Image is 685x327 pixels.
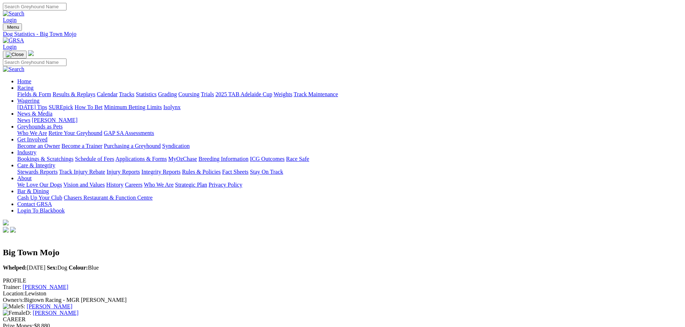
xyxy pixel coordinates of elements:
[3,51,27,59] button: Toggle navigation
[17,130,682,136] div: Greyhounds as Pets
[250,156,284,162] a: ICG Outcomes
[222,169,248,175] a: Fact Sheets
[106,182,123,188] a: History
[17,104,47,110] a: [DATE] Tips
[3,316,682,323] div: CAREER
[106,169,140,175] a: Injury Reports
[17,169,58,175] a: Stewards Reports
[144,182,174,188] a: Who We Are
[17,156,682,162] div: Industry
[250,169,283,175] a: Stay On Track
[182,169,221,175] a: Rules & Policies
[69,265,88,271] b: Colour:
[63,182,105,188] a: Vision and Values
[75,156,114,162] a: Schedule of Fees
[17,162,55,168] a: Care & Integrity
[3,277,682,284] div: PROFILE
[286,156,309,162] a: Race Safe
[17,117,30,123] a: News
[17,111,52,117] a: News & Media
[47,265,57,271] b: Sex:
[17,182,682,188] div: About
[115,156,167,162] a: Applications & Forms
[104,130,154,136] a: GAP SA Assessments
[178,91,200,97] a: Coursing
[47,265,67,271] span: Dog
[17,136,47,143] a: Get Involved
[17,98,40,104] a: Wagering
[17,104,682,111] div: Wagering
[49,104,73,110] a: SUREpick
[33,310,78,316] a: [PERSON_NAME]
[17,78,31,84] a: Home
[3,290,25,296] span: Location:
[3,265,45,271] span: [DATE]
[17,182,62,188] a: We Love Our Dogs
[10,227,16,233] img: twitter.svg
[162,143,189,149] a: Syndication
[97,91,118,97] a: Calendar
[3,248,682,257] h2: Big Town Mojo
[3,297,24,303] span: Owner/s:
[17,207,65,214] a: Login To Blackbook
[3,227,9,233] img: facebook.svg
[64,195,152,201] a: Chasers Restaurant & Function Centre
[3,59,67,66] input: Search
[168,156,197,162] a: MyOzChase
[27,303,72,309] a: [PERSON_NAME]
[17,123,63,130] a: Greyhounds as Pets
[125,182,142,188] a: Careers
[3,284,21,290] span: Trainer:
[17,91,682,98] div: Racing
[3,10,24,17] img: Search
[17,201,52,207] a: Contact GRSA
[158,91,177,97] a: Grading
[294,91,338,97] a: Track Maintenance
[17,149,36,155] a: Industry
[3,31,682,37] a: Dog Statistics - Big Town Mojo
[3,310,26,316] img: Female
[3,310,31,316] span: D:
[6,52,24,57] img: Close
[3,3,67,10] input: Search
[3,265,27,271] b: Whelped:
[69,265,99,271] span: Blue
[17,169,682,175] div: Care & Integrity
[17,156,73,162] a: Bookings & Scratchings
[3,297,682,303] div: Bigtown Racing - MGR [PERSON_NAME]
[17,143,682,149] div: Get Involved
[61,143,102,149] a: Become a Trainer
[104,143,161,149] a: Purchasing a Greyhound
[3,290,682,297] div: Lewiston
[163,104,181,110] a: Isolynx
[59,169,105,175] a: Track Injury Rebate
[104,104,162,110] a: Minimum Betting Limits
[17,195,682,201] div: Bar & Dining
[119,91,134,97] a: Tracks
[136,91,157,97] a: Statistics
[17,175,32,181] a: About
[201,91,214,97] a: Trials
[28,50,34,56] img: logo-grsa-white.png
[198,156,248,162] a: Breeding Information
[17,143,60,149] a: Become an Owner
[32,117,77,123] a: [PERSON_NAME]
[3,66,24,73] img: Search
[3,303,20,310] img: Male
[17,130,47,136] a: Who We Are
[3,220,9,225] img: logo-grsa-white.png
[7,24,19,30] span: Menu
[3,23,22,31] button: Toggle navigation
[209,182,242,188] a: Privacy Policy
[175,182,207,188] a: Strategic Plan
[17,195,62,201] a: Cash Up Your Club
[17,117,682,123] div: News & Media
[3,44,17,50] a: Login
[17,188,49,194] a: Bar & Dining
[17,85,33,91] a: Racing
[23,284,68,290] a: [PERSON_NAME]
[3,303,25,309] span: S:
[75,104,103,110] a: How To Bet
[141,169,181,175] a: Integrity Reports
